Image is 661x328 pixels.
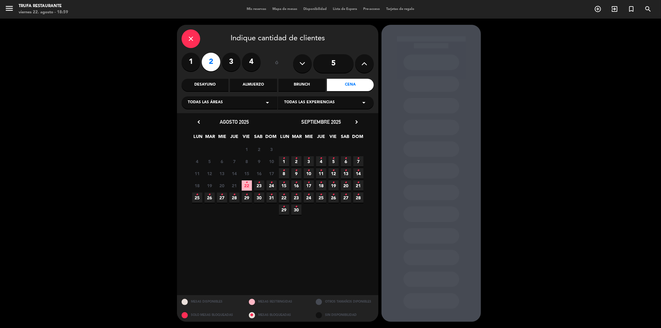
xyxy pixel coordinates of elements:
i: • [271,178,273,188]
i: • [308,166,310,175]
span: 13 [341,168,351,179]
span: 5 [328,156,339,166]
div: ó [267,53,287,74]
span: 19 [205,180,215,191]
span: 1 [242,144,252,154]
i: • [333,190,335,200]
span: 20 [217,180,227,191]
span: Mis reservas [244,7,269,11]
label: 3 [222,53,240,71]
i: • [233,190,236,200]
i: • [295,178,297,188]
span: 21 [229,180,240,191]
span: 1 [279,156,289,166]
div: Brunch [279,79,325,91]
span: 24 [267,180,277,191]
span: 17 [267,168,277,179]
i: • [271,190,273,200]
span: 12 [328,168,339,179]
span: Tarjetas de regalo [383,7,417,11]
span: 28 [353,193,364,203]
span: 16 [254,168,264,179]
div: Cena [327,79,374,91]
span: 9 [254,156,264,166]
i: • [221,190,223,200]
span: 25 [316,193,326,203]
span: Mapa de mesas [269,7,300,11]
span: 29 [279,205,289,215]
span: 24 [304,193,314,203]
span: 21 [353,180,364,191]
span: SAB [253,133,264,143]
span: 10 [267,156,277,166]
i: • [357,178,359,188]
span: 17 [304,180,314,191]
i: • [320,153,322,163]
span: 30 [254,193,264,203]
span: 3 [304,156,314,166]
i: • [196,190,198,200]
span: DOM [352,133,363,143]
span: 14 [229,168,240,179]
i: • [333,153,335,163]
span: 27 [217,193,227,203]
i: • [246,178,248,188]
span: MAR [205,133,215,143]
span: 9 [291,168,302,179]
span: 23 [254,180,264,191]
label: 1 [182,53,200,71]
span: 12 [205,168,215,179]
i: • [209,190,211,200]
span: 6 [217,156,227,166]
div: viernes 22. agosto - 18:59 [19,9,68,16]
span: 22 [242,180,252,191]
span: agosto 2025 [220,119,249,125]
span: 6 [341,156,351,166]
div: MESAS BLOQUEADAS [244,308,311,322]
span: JUE [229,133,240,143]
span: VIE [241,133,252,143]
i: chevron_right [353,119,360,125]
i: • [258,190,260,200]
span: JUE [316,133,326,143]
i: chevron_left [196,119,202,125]
span: 27 [341,193,351,203]
div: Indique cantidad de clientes [182,29,374,48]
i: arrow_drop_down [360,99,368,106]
span: 2 [254,144,264,154]
span: LUN [193,133,203,143]
span: Lista de Espera [330,7,360,11]
span: LUN [280,133,290,143]
span: Disponibilidad [300,7,330,11]
i: • [283,153,285,163]
span: 3 [267,144,277,154]
span: 7 [353,156,364,166]
i: • [295,166,297,175]
i: • [308,178,310,188]
i: search [644,5,652,13]
i: • [246,190,248,200]
span: 5 [205,156,215,166]
i: • [258,178,260,188]
i: • [308,153,310,163]
div: Trufa Restaurante [19,3,68,9]
span: 11 [316,168,326,179]
i: • [320,178,322,188]
i: • [320,166,322,175]
span: 16 [291,180,302,191]
i: menu [5,4,14,13]
i: • [283,190,285,200]
div: OTROS TAMAÑOS DIPONIBLES [311,295,378,308]
span: 31 [267,193,277,203]
span: VIE [328,133,338,143]
span: 14 [353,168,364,179]
span: Todas las experiencias [284,100,335,106]
span: MIE [304,133,314,143]
button: menu [5,4,14,15]
i: • [295,153,297,163]
span: 15 [242,168,252,179]
span: 4 [192,156,202,166]
i: add_circle_outline [594,5,602,13]
i: • [345,153,347,163]
span: 2 [291,156,302,166]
